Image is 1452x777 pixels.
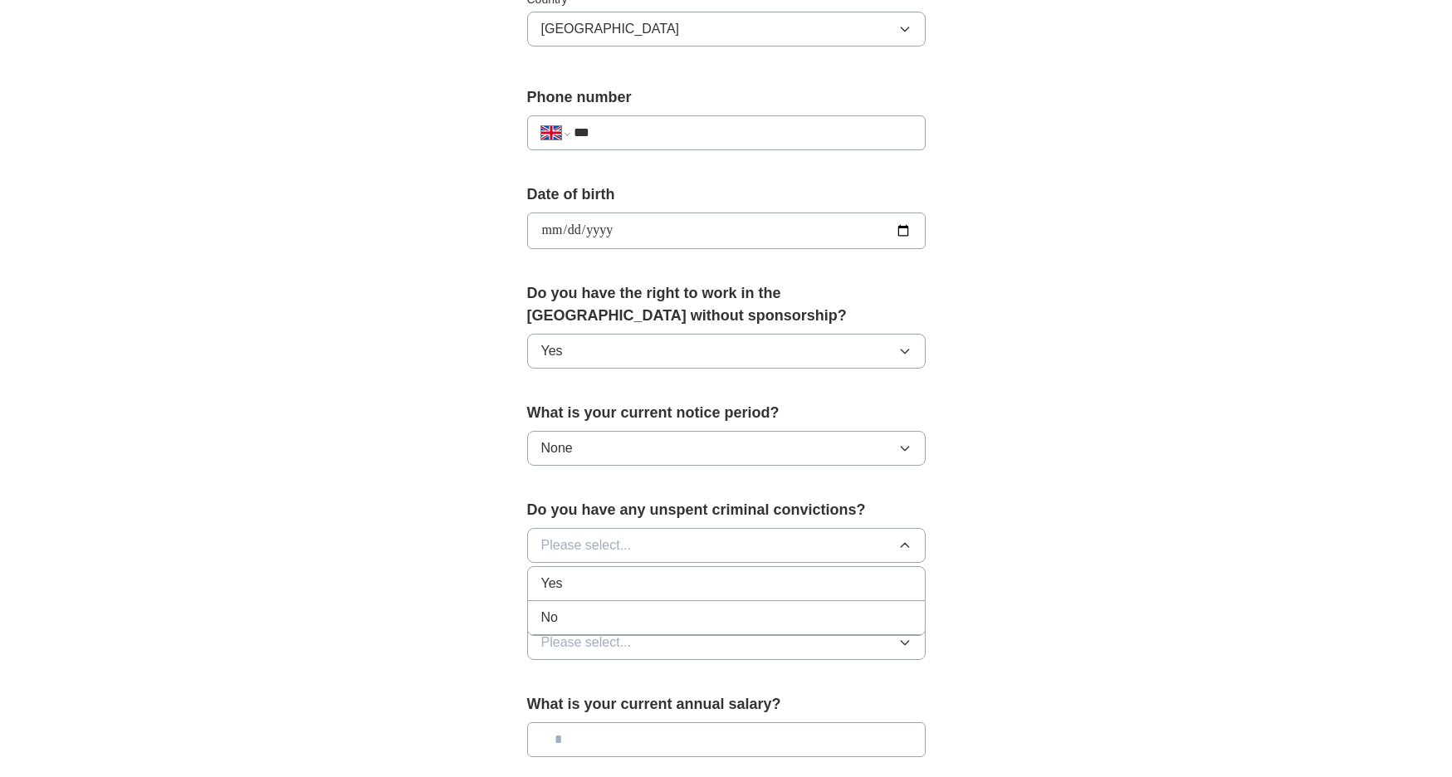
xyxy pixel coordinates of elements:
button: Please select... [527,625,926,660]
label: Date of birth [527,183,926,206]
label: Phone number [527,86,926,109]
label: What is your current annual salary? [527,693,926,716]
span: Yes [541,341,563,361]
button: [GEOGRAPHIC_DATA] [527,12,926,46]
button: Yes [527,334,926,369]
button: Please select... [527,528,926,563]
label: Do you have any unspent criminal convictions? [527,499,926,521]
span: Please select... [541,535,632,555]
span: [GEOGRAPHIC_DATA] [541,19,680,39]
span: Please select... [541,633,632,652]
span: Yes [541,574,563,594]
span: No [541,608,558,628]
button: None [527,431,926,466]
span: None [541,438,573,458]
label: What is your current notice period? [527,402,926,424]
label: Do you have the right to work in the [GEOGRAPHIC_DATA] without sponsorship? [527,282,926,327]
